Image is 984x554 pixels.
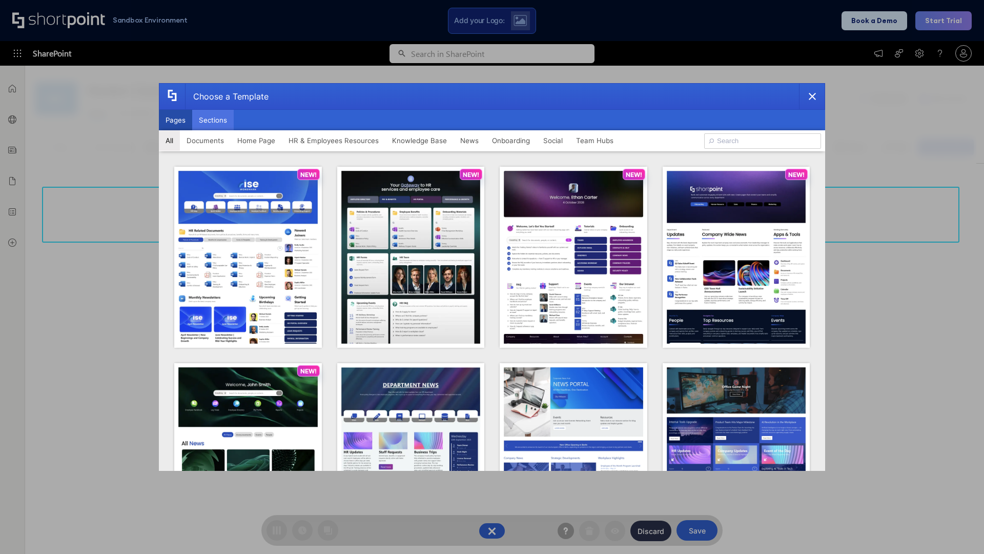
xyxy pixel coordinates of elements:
[385,130,454,151] button: Knowledge Base
[933,505,984,554] iframe: Chat Widget
[788,171,805,179] p: NEW!
[463,171,479,179] p: NEW!
[180,130,231,151] button: Documents
[569,130,620,151] button: Team Hubs
[192,110,234,130] button: Sections
[537,130,569,151] button: Social
[231,130,282,151] button: Home Page
[185,84,269,109] div: Choose a Template
[159,110,192,130] button: Pages
[300,171,317,179] p: NEW!
[282,130,385,151] button: HR & Employees Resources
[626,171,642,179] p: NEW!
[485,130,537,151] button: Onboarding
[704,133,821,149] input: Search
[159,83,825,471] div: template selector
[454,130,485,151] button: News
[300,367,317,375] p: NEW!
[159,130,180,151] button: All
